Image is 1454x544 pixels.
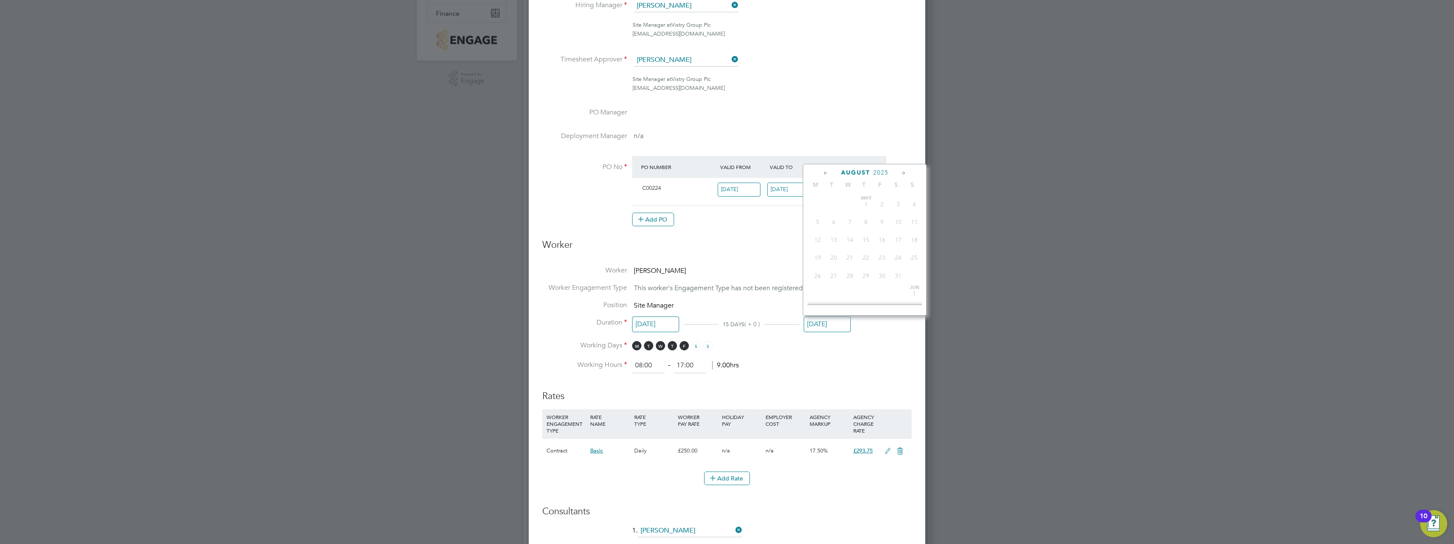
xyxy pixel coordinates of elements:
span: 18 [906,232,922,248]
span: S [888,181,904,189]
div: Daily [632,439,676,463]
span: 9 [874,214,890,230]
span: 15 DAYS [723,321,744,328]
div: AGENCY CHARGE RATE [851,409,880,438]
input: Search for... [634,54,738,67]
div: £250.00 [676,439,719,463]
span: Vistry Group Plc [672,75,710,83]
div: 10 [1420,516,1427,527]
div: Expiry [817,159,866,175]
span: May [858,196,874,200]
span: S [904,181,920,189]
span: 7 [842,214,858,230]
span: 17 [890,232,906,248]
input: 08:00 [632,358,665,373]
label: Hiring Manager [542,1,627,10]
label: PO Manager [542,108,627,117]
label: Worker Engagement Type [542,283,627,292]
span: 29 [858,268,874,284]
span: 24 [890,250,906,266]
div: EMPLOYER COST [763,409,807,431]
span: 9.00hrs [712,361,739,369]
button: Open Resource Center, 10 new notifications [1420,510,1447,537]
span: 16 [874,232,890,248]
span: 4 [906,196,922,212]
div: Valid To [768,159,817,175]
span: 2 [874,196,890,212]
span: 2025 [873,169,888,176]
span: 14 [842,232,858,248]
span: 31 [890,268,906,284]
span: Site Manager [634,301,674,310]
span: F [680,341,689,350]
span: Site Manager at [633,75,672,83]
span: ‐ [666,361,672,369]
label: Duration [542,318,627,327]
span: n/a [722,447,730,454]
div: WORKER PAY RATE [676,409,719,431]
h3: Worker [542,239,912,258]
button: Add PO [632,213,674,226]
span: S [691,341,701,350]
div: Valid From [718,159,768,175]
h3: Consultants [542,505,912,518]
div: PO Number [639,159,718,175]
span: 6 [826,214,842,230]
label: Worker [542,266,627,275]
span: T [856,181,872,189]
input: Select one [632,316,679,332]
input: Select one [718,183,760,197]
input: 17:00 [674,358,706,373]
div: WORKER ENGAGEMENT TYPE [544,409,588,438]
span: n/a [634,132,644,140]
span: 13 [826,232,842,248]
span: 1 [906,286,922,302]
div: [EMAIL_ADDRESS][DOMAIN_NAME] [633,30,912,39]
span: This worker's Engagement Type has not been registered by its Agency. [634,284,846,292]
div: AGENCY MARKUP [807,409,851,431]
span: M [632,341,641,350]
div: HOLIDAY PAY [720,409,763,431]
span: 12 [810,232,826,248]
span: [EMAIL_ADDRESS][DOMAIN_NAME] [633,84,725,92]
span: [PERSON_NAME] [634,266,686,275]
label: Deployment Manager [542,132,627,141]
span: 30 [874,268,890,284]
span: 5 [810,214,826,230]
span: Jun [906,286,922,290]
span: Site Manager at [633,21,672,28]
label: PO No [542,163,627,172]
label: Working Hours [542,361,627,369]
span: 25 [906,250,922,266]
span: C00224 [642,184,661,192]
span: August [841,169,870,176]
span: W [656,341,665,350]
span: 11 [906,214,922,230]
span: T [668,341,677,350]
span: n/a [766,447,774,454]
span: 21 [842,250,858,266]
span: £293.75 [853,447,873,454]
span: Vistry Group Plc [672,21,710,28]
button: Add Rate [704,472,750,485]
input: Select one [767,183,810,197]
div: RATE TYPE [632,409,676,431]
div: Contract [544,439,588,463]
span: S [703,341,713,350]
span: 3 [890,196,906,212]
span: W [840,181,856,189]
span: 1 [858,196,874,212]
input: Select one [804,316,851,332]
span: F [872,181,888,189]
span: 23 [874,250,890,266]
span: T [824,181,840,189]
h3: Rates [542,382,912,402]
span: ( + 0 ) [744,320,760,328]
span: T [644,341,653,350]
span: Basic [590,447,603,454]
span: 17.50% [810,447,828,454]
span: 28 [842,268,858,284]
span: 10 [890,214,906,230]
span: M [807,181,824,189]
label: Working Days [542,341,627,350]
